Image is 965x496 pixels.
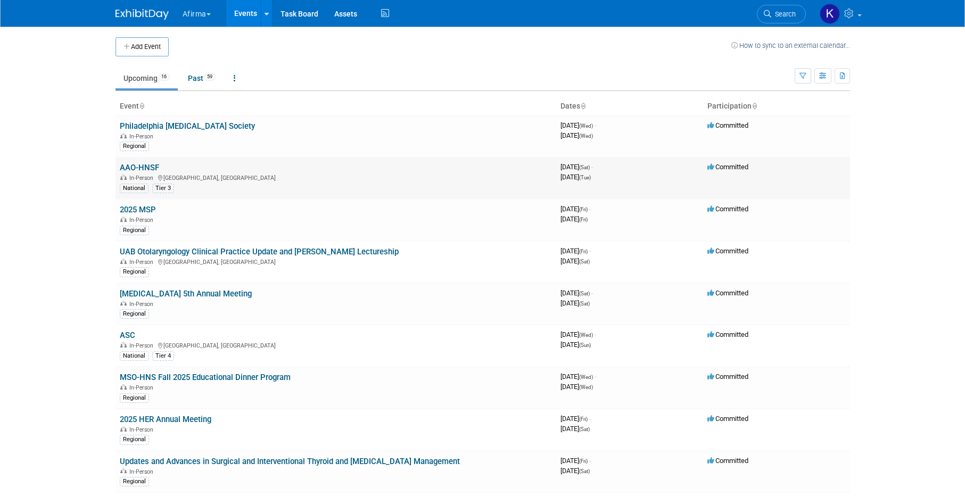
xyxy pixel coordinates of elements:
[589,205,591,213] span: -
[560,121,596,129] span: [DATE]
[707,247,748,255] span: Committed
[180,68,224,88] a: Past59
[579,217,588,222] span: (Fri)
[120,163,159,172] a: AAO-HNSF
[560,173,591,181] span: [DATE]
[579,206,588,212] span: (Fri)
[120,184,149,193] div: National
[579,164,590,170] span: (Sat)
[560,341,591,349] span: [DATE]
[771,10,796,18] span: Search
[560,330,596,338] span: [DATE]
[591,289,593,297] span: -
[560,299,590,307] span: [DATE]
[579,384,593,390] span: (Wed)
[579,374,593,380] span: (Wed)
[579,301,590,307] span: (Sat)
[560,289,593,297] span: [DATE]
[116,9,169,20] img: ExhibitDay
[120,175,127,180] img: In-Person Event
[595,121,596,129] span: -
[752,102,757,110] a: Sort by Participation Type
[120,247,399,257] a: UAB Otolaryngology Clinical Practice Update and [PERSON_NAME] Lectureship
[158,73,170,81] span: 16
[120,426,127,432] img: In-Person Event
[707,330,748,338] span: Committed
[579,133,593,139] span: (Wed)
[589,415,591,423] span: -
[120,373,291,382] a: MSO-HNS Fall 2025 Educational Dinner Program
[120,205,156,214] a: 2025 MSP
[120,384,127,390] img: In-Person Event
[560,415,591,423] span: [DATE]
[129,301,156,308] span: In-Person
[120,142,149,151] div: Regional
[120,393,149,403] div: Regional
[560,131,593,139] span: [DATE]
[120,226,149,235] div: Regional
[579,342,591,348] span: (Sun)
[560,425,590,433] span: [DATE]
[120,415,211,424] a: 2025 HER Annual Meeting
[707,163,748,171] span: Committed
[707,415,748,423] span: Committed
[560,163,593,171] span: [DATE]
[595,330,596,338] span: -
[560,247,591,255] span: [DATE]
[116,37,169,56] button: Add Event
[707,121,748,129] span: Committed
[579,291,590,296] span: (Sat)
[120,173,552,181] div: [GEOGRAPHIC_DATA], [GEOGRAPHIC_DATA]
[560,467,590,475] span: [DATE]
[152,184,174,193] div: Tier 3
[707,205,748,213] span: Committed
[120,351,149,361] div: National
[703,97,850,115] th: Participation
[116,97,556,115] th: Event
[120,457,460,466] a: Updates and Advances in Surgical and Interventional Thyroid and [MEDICAL_DATA] Management
[120,259,127,264] img: In-Person Event
[129,426,156,433] span: In-Person
[139,102,144,110] a: Sort by Event Name
[579,416,588,422] span: (Fri)
[120,477,149,486] div: Regional
[120,257,552,266] div: [GEOGRAPHIC_DATA], [GEOGRAPHIC_DATA]
[129,342,156,349] span: In-Person
[579,259,590,264] span: (Sat)
[707,373,748,381] span: Committed
[560,383,593,391] span: [DATE]
[560,457,591,465] span: [DATE]
[560,257,590,265] span: [DATE]
[560,373,596,381] span: [DATE]
[589,457,591,465] span: -
[120,121,255,131] a: Philadelphia [MEDICAL_DATA] Society
[595,373,596,381] span: -
[120,309,149,319] div: Regional
[120,330,135,340] a: ASC
[120,468,127,474] img: In-Person Event
[556,97,703,115] th: Dates
[120,289,252,299] a: [MEDICAL_DATA] 5th Annual Meeting
[204,73,216,81] span: 59
[129,217,156,224] span: In-Person
[120,267,149,277] div: Regional
[120,342,127,348] img: In-Person Event
[120,435,149,444] div: Regional
[129,384,156,391] span: In-Person
[560,205,591,213] span: [DATE]
[579,175,591,180] span: (Tue)
[120,301,127,306] img: In-Person Event
[120,133,127,138] img: In-Person Event
[579,426,590,432] span: (Sat)
[116,68,178,88] a: Upcoming16
[579,468,590,474] span: (Sat)
[731,42,850,49] a: How to sync to an external calendar...
[129,259,156,266] span: In-Person
[129,175,156,181] span: In-Person
[591,163,593,171] span: -
[579,332,593,338] span: (Wed)
[560,215,588,223] span: [DATE]
[820,4,840,24] img: Keirsten Davis
[120,341,552,349] div: [GEOGRAPHIC_DATA], [GEOGRAPHIC_DATA]
[129,133,156,140] span: In-Person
